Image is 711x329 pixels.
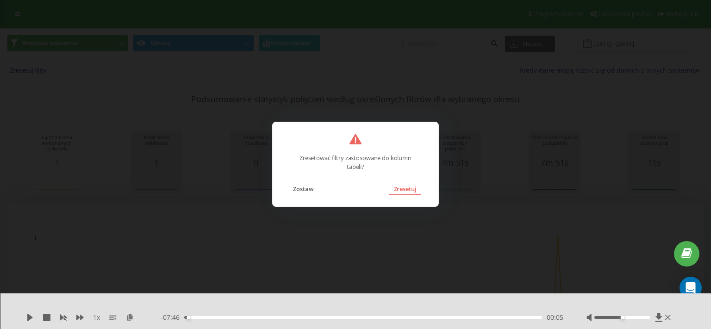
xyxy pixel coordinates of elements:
div: Accessibility label [187,316,190,319]
div: Open Intercom Messenger [680,277,702,299]
p: Zresetować filtry zastosowane do kolumn tabeli? [297,144,414,171]
span: 00:05 [547,313,563,322]
span: - 07:46 [161,313,184,322]
div: Accessibility label [621,316,624,319]
span: 1 x [93,313,100,322]
button: Zresetuj [389,183,421,195]
button: Zostaw [288,183,318,195]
